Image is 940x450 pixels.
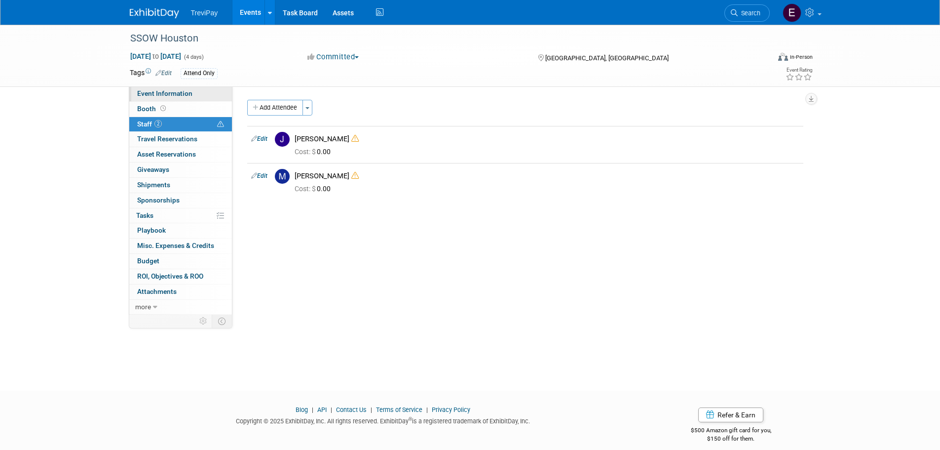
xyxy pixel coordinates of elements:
a: Refer & Earn [698,408,763,422]
button: Add Attendee [247,100,303,116]
span: (4 days) [183,54,204,60]
span: Shipments [137,181,170,189]
button: Committed [304,52,363,62]
img: M.jpg [275,169,290,184]
div: $150 off for them. [651,435,811,443]
a: Edit [251,172,267,179]
td: Tags [130,68,172,79]
a: Asset Reservations [129,147,232,162]
span: 0.00 [295,185,335,193]
a: Staff2 [129,117,232,132]
a: Event Information [129,86,232,101]
a: API [317,406,327,413]
img: ExhibitDay [130,8,179,18]
div: [PERSON_NAME] [295,134,799,144]
span: Misc. Expenses & Credits [137,242,214,249]
span: Booth not reserved yet [158,105,168,112]
div: SSOW Houston [127,30,755,47]
div: Attend Only [181,68,218,79]
a: Terms of Service [376,406,422,413]
span: | [328,406,335,413]
div: Copyright © 2025 ExhibitDay, Inc. All rights reserved. ExhibitDay is a registered trademark of Ex... [130,414,637,426]
span: | [368,406,375,413]
a: Misc. Expenses & Credits [129,239,232,253]
span: Potential Scheduling Conflict -- at least one attendee is tagged in another overlapping event. [217,120,224,129]
a: Tasks [129,208,232,223]
span: Search [738,9,760,17]
span: [DATE] [DATE] [130,52,182,61]
span: [GEOGRAPHIC_DATA], [GEOGRAPHIC_DATA] [545,54,669,62]
a: Edit [251,135,267,142]
span: Giveaways [137,165,169,173]
td: Toggle Event Tabs [212,315,232,327]
div: Event Format [712,51,813,66]
img: J.jpg [275,132,290,147]
a: Budget [129,254,232,269]
div: [PERSON_NAME] [295,171,799,181]
a: Playbook [129,223,232,238]
span: 0.00 [295,148,335,156]
span: | [424,406,430,413]
div: $500 Amazon gift card for you, [651,420,811,443]
span: Booth [137,105,168,113]
i: Double-book Warning! [351,172,359,179]
a: Blog [296,406,308,413]
span: Cost: $ [295,185,317,193]
a: Search [724,4,770,22]
span: more [135,303,151,311]
span: Budget [137,257,159,265]
span: Cost: $ [295,148,317,156]
span: Sponsorships [137,196,180,204]
span: to [151,52,160,60]
a: Sponsorships [129,193,232,208]
span: Staff [137,120,162,128]
span: Attachments [137,287,177,295]
a: Shipments [129,178,232,193]
span: | [309,406,316,413]
a: Edit [155,70,172,77]
span: Asset Reservations [137,150,196,158]
img: Eric Shipe [783,3,801,22]
div: In-Person [790,53,813,61]
sup: ® [409,416,412,422]
a: Giveaways [129,163,232,177]
span: Event Information [137,89,192,97]
img: Format-Inperson.png [778,53,788,61]
i: Double-book Warning! [351,135,359,142]
span: ROI, Objectives & ROO [137,272,203,280]
span: Travel Reservations [137,135,197,143]
a: Travel Reservations [129,132,232,147]
span: 2 [154,120,162,127]
a: Privacy Policy [432,406,470,413]
span: TreviPay [191,9,218,17]
a: more [129,300,232,315]
a: Booth [129,102,232,117]
span: Playbook [137,226,166,234]
td: Personalize Event Tab Strip [195,315,212,327]
a: Contact Us [336,406,367,413]
a: Attachments [129,285,232,299]
div: Event Rating [786,68,812,73]
a: ROI, Objectives & ROO [129,269,232,284]
span: Tasks [136,211,153,219]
